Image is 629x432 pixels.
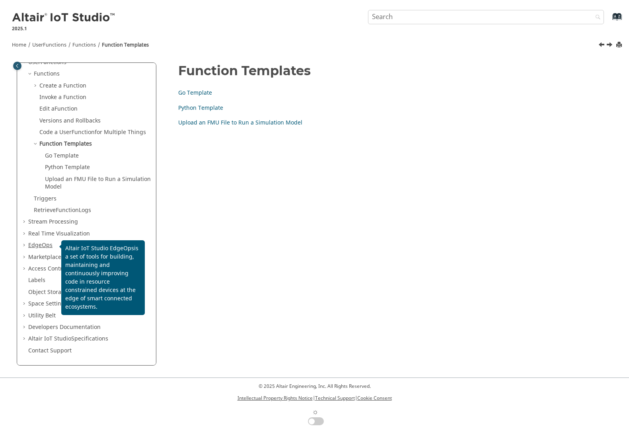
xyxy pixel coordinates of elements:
a: Upload an FMU File to Run a Simulation Model [178,119,302,127]
a: Intellectual Property Rights Notice [238,395,313,402]
span: Function [72,128,95,136]
button: Toggle publishing table of content [13,62,21,70]
nav: Table of Contents Container [11,64,163,135]
span: Expand EdgeOps [22,241,28,249]
a: Python Template [178,104,223,112]
span: Expand Space Settings [22,300,28,308]
a: Functions [72,41,96,49]
a: Contact Support [28,346,72,355]
a: Developers Documentation [28,323,101,331]
a: Next topic: Go Template [607,41,613,51]
a: RetrieveFunctionLogs [34,206,91,214]
a: Versions and Rollbacks [39,117,101,125]
a: Function Templates [102,41,149,49]
a: Previous topic: Code a User Function for Multiple Things [599,41,606,51]
span: Altair IoT Studio [65,244,108,253]
span: Altair IoT Studio [28,335,71,343]
span: Function [55,105,78,113]
span: Expand Access Control [22,265,28,273]
img: Altair IoT Studio [12,12,116,24]
label: Change to dark/light theme [305,407,324,425]
a: Real Time Visualization [28,230,90,238]
a: Marketplace [28,253,61,261]
a: Python Template [45,163,90,171]
p: © 2025 Altair Engineering, Inc. All Rights Reserved. [238,383,392,390]
a: Technical Support [315,395,355,402]
span: Collapse Functions [27,70,34,78]
span: Functions [43,41,66,49]
a: Space Settings [28,300,68,308]
span: Collapse Function Templates [33,140,39,148]
span: Expand Create a Function [33,82,39,90]
a: Edit aFunction [39,105,78,113]
a: Go Template [178,89,212,97]
a: Triggers [34,195,56,203]
a: Upload an FMU File to Run a Simulation Model [45,175,151,191]
a: Cookie Consent [357,395,392,402]
span: Function [56,206,79,214]
a: Create a Function [39,82,86,90]
nav: Child Links [178,87,604,132]
span: EdgeOps [110,244,134,253]
a: Code a UserFunctionfor Multiple Things [39,128,146,136]
a: Invoke a Function [39,93,86,101]
a: Altair IoT StudioSpecifications [28,335,108,343]
a: Go to index terms page [600,16,617,25]
span: Expand Stream Processing [22,218,28,226]
p: | | [238,395,392,402]
a: Function Templates [39,140,92,148]
button: Print this page [617,40,623,51]
a: Functions [34,70,60,78]
span: Expand Developers Documentation [22,323,28,331]
a: Object Storage [28,288,68,296]
input: Search query [368,10,604,24]
span: Expand Altair IoT StudioSpecifications [22,335,28,343]
a: Utility Belt [28,311,56,320]
span: Expand Marketplace [22,253,28,261]
a: Stream Processing [28,218,78,226]
span: ☼ [312,407,319,417]
p: 2025.1 [12,25,116,32]
span: Expand Utility Belt [22,312,28,320]
span: Expand Real Time Visualization [22,230,28,238]
a: UserFunctions [32,41,66,49]
a: Access Control [28,265,67,273]
a: Go Template [45,152,79,160]
button: Search [585,10,607,25]
a: Home [12,41,26,49]
a: EdgeOps [28,241,53,249]
p: is a set of tools for building, maintaining and continuously improving code in resource constrain... [65,244,141,311]
a: Labels [28,276,45,284]
h1: Function Templates [178,64,612,78]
